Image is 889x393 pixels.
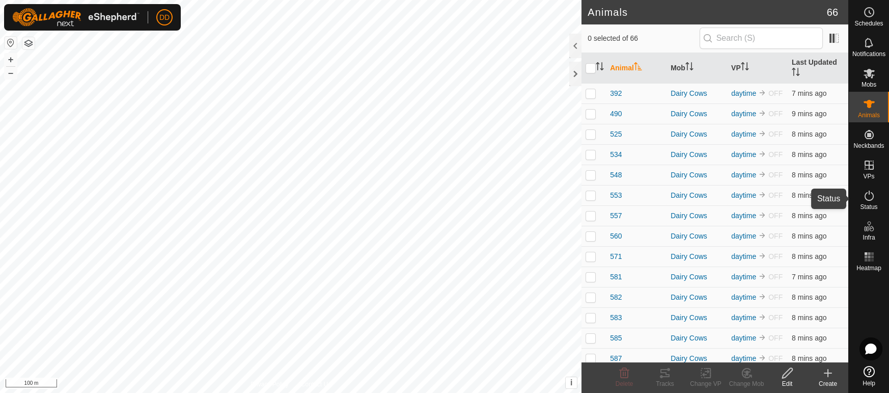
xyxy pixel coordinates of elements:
[610,88,622,99] span: 392
[758,170,766,178] img: to
[610,211,622,221] span: 557
[566,377,577,388] button: i
[610,109,622,119] span: 490
[645,379,685,388] div: Tracks
[758,354,766,362] img: to
[610,292,622,303] span: 582
[758,150,766,158] img: to
[159,12,170,23] span: DD
[731,252,756,260] a: daytime
[5,67,17,79] button: –
[758,109,766,117] img: to
[792,150,826,159] span: 24 Aug 2025, 12:51 pm
[671,231,723,242] div: Dairy Cows
[671,129,723,140] div: Dairy Cows
[610,231,622,242] span: 560
[792,110,826,118] span: 24 Aug 2025, 12:50 pm
[768,232,783,240] span: OFF
[788,53,848,84] th: Last Updated
[610,272,622,282] span: 581
[610,170,622,180] span: 548
[666,53,727,84] th: Mob
[671,333,723,344] div: Dairy Cows
[700,28,823,49] input: Search (S)
[792,69,800,77] p-sorticon: Activate to sort
[758,313,766,321] img: to
[251,380,289,389] a: Privacy Policy
[731,273,756,281] a: daytime
[610,333,622,344] span: 585
[792,89,826,97] span: 24 Aug 2025, 12:52 pm
[610,149,622,160] span: 534
[792,313,826,322] span: 24 Aug 2025, 12:51 pm
[616,380,633,387] span: Delete
[792,273,826,281] span: 24 Aug 2025, 12:52 pm
[685,64,693,72] p-sorticon: Activate to sort
[758,252,766,260] img: to
[731,150,756,159] a: daytime
[862,82,876,88] span: Mobs
[768,110,783,118] span: OFF
[5,54,17,66] button: +
[768,354,783,362] span: OFF
[731,232,756,240] a: daytime
[588,33,699,44] span: 0 selected of 66
[731,191,756,199] a: daytime
[758,333,766,342] img: to
[12,8,140,27] img: Gallagher Logo
[758,191,766,199] img: to
[610,190,622,201] span: 553
[610,312,622,323] span: 583
[671,251,723,262] div: Dairy Cows
[768,313,783,322] span: OFF
[768,212,783,220] span: OFF
[792,232,826,240] span: 24 Aug 2025, 12:52 pm
[860,204,877,210] span: Status
[731,354,756,362] a: daytime
[726,379,767,388] div: Change Mob
[854,20,883,27] span: Schedules
[768,130,783,138] span: OFF
[758,293,766,301] img: to
[792,191,826,199] span: 24 Aug 2025, 12:51 pm
[731,130,756,138] a: daytime
[758,89,766,97] img: to
[570,378,572,387] span: i
[758,129,766,138] img: to
[671,353,723,364] div: Dairy Cows
[792,171,826,179] span: 24 Aug 2025, 12:51 pm
[768,171,783,179] span: OFF
[588,6,827,18] h2: Animals
[768,293,783,301] span: OFF
[767,379,808,388] div: Edit
[792,130,826,138] span: 24 Aug 2025, 12:51 pm
[768,252,783,260] span: OFF
[856,265,881,271] span: Heatmap
[808,379,848,388] div: Create
[731,110,756,118] a: daytime
[671,292,723,303] div: Dairy Cows
[671,170,723,180] div: Dairy Cows
[853,143,884,149] span: Neckbands
[5,37,17,49] button: Reset Map
[758,231,766,240] img: to
[606,53,666,84] th: Animal
[596,64,604,72] p-sorticon: Activate to sort
[863,380,875,386] span: Help
[685,379,726,388] div: Change VP
[792,252,826,260] span: 24 Aug 2025, 12:52 pm
[610,129,622,140] span: 525
[731,313,756,322] a: daytime
[792,334,826,342] span: 24 Aug 2025, 12:52 pm
[22,37,35,49] button: Map Layers
[731,293,756,301] a: daytime
[792,354,826,362] span: 24 Aug 2025, 12:51 pm
[768,89,783,97] span: OFF
[671,312,723,323] div: Dairy Cows
[863,173,874,179] span: VPs
[849,362,889,390] a: Help
[731,212,756,220] a: daytime
[671,211,723,221] div: Dairy Cows
[671,272,723,282] div: Dairy Cows
[741,64,749,72] p-sorticon: Activate to sort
